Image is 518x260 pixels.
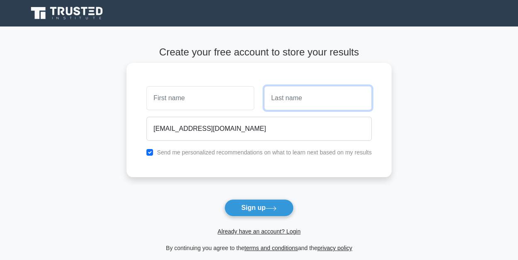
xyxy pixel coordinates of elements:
[126,46,392,58] h4: Create your free account to store your results
[244,245,298,251] a: terms and conditions
[217,228,300,235] a: Already have an account? Login
[157,149,372,156] label: Send me personalized recommendations on what to learn next based on my results
[146,117,372,141] input: Email
[264,86,372,110] input: Last name
[317,245,352,251] a: privacy policy
[122,243,396,253] div: By continuing you agree to the and the
[146,86,254,110] input: First name
[224,199,294,217] button: Sign up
